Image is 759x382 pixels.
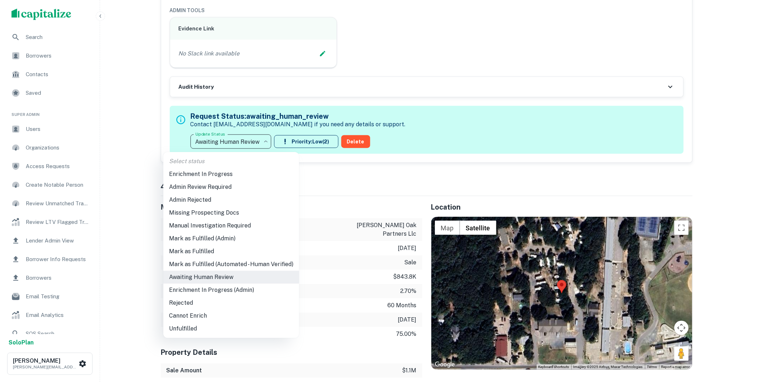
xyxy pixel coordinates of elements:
li: Mark as Fulfilled (Admin) [163,232,299,245]
iframe: Chat Widget [723,325,759,359]
li: Unfulfilled [163,322,299,335]
li: Enrichment In Progress (Admin) [163,284,299,297]
li: Rejected [163,297,299,309]
li: Admin Review Required [163,181,299,194]
li: Admin Rejected [163,194,299,206]
li: Awaiting Human Review [163,271,299,284]
li: Missing Prospecting Docs [163,206,299,219]
li: Mark as Fulfilled [163,245,299,258]
li: Manual Investigation Required [163,219,299,232]
li: Cannot Enrich [163,309,299,322]
li: Mark as Fulfilled (Automated - Human Verified) [163,258,299,271]
li: Enrichment In Progress [163,168,299,181]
